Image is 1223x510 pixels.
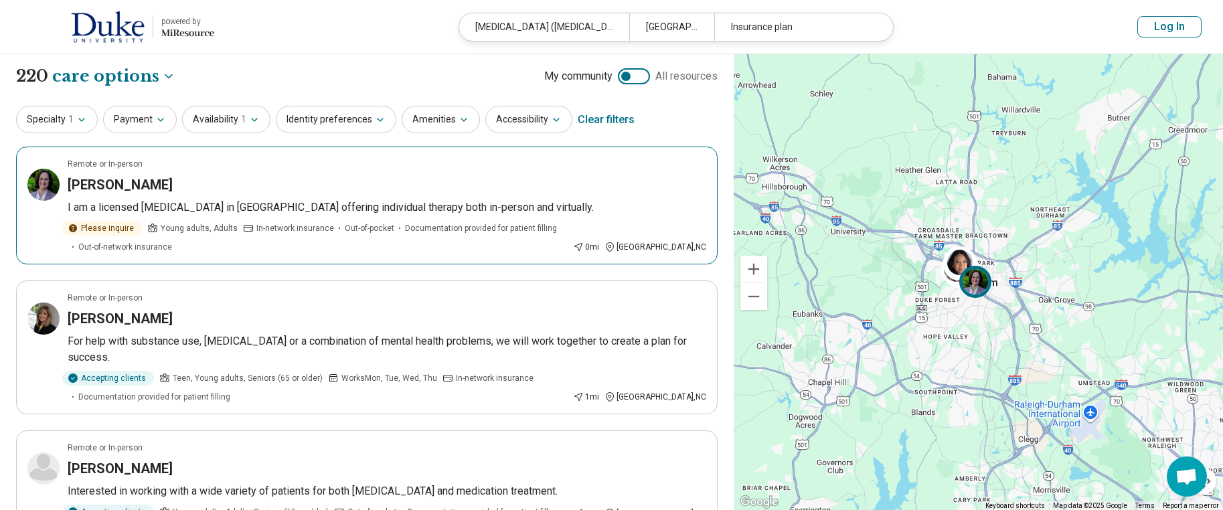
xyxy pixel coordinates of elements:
button: Care options [52,65,175,88]
button: Accessibility [485,106,572,133]
button: Availability1 [182,106,270,133]
a: Report a map error [1163,502,1219,509]
h3: [PERSON_NAME] [68,459,173,478]
div: 0 mi [573,241,599,253]
div: [GEOGRAPHIC_DATA], [GEOGRAPHIC_DATA] [629,13,714,41]
div: [GEOGRAPHIC_DATA] , NC [604,391,706,403]
span: All resources [655,68,718,84]
span: Map data ©2025 Google [1053,502,1127,509]
span: Documentation provided for patient filling [78,391,230,403]
img: Duke University [71,11,145,43]
button: Specialty1 [16,106,98,133]
h3: [PERSON_NAME] [68,175,173,194]
div: [MEDICAL_DATA] ([MEDICAL_DATA]) [459,13,629,41]
div: 3 [943,248,975,280]
span: Teen, Young adults, Seniors (65 or older) [173,372,323,384]
button: Zoom in [740,256,767,282]
span: My community [544,68,613,84]
p: I am a licensed [MEDICAL_DATA] in [GEOGRAPHIC_DATA] offering individual therapy both in-person an... [68,199,706,216]
p: Interested in working with a wide variety of patients for both [MEDICAL_DATA] and medication trea... [68,483,706,499]
h3: [PERSON_NAME] [68,309,173,328]
span: Young adults, Adults [161,222,238,234]
div: [GEOGRAPHIC_DATA] , NC [604,241,706,253]
a: Terms (opens in new tab) [1135,502,1155,509]
div: powered by [161,15,214,27]
span: 1 [241,112,246,126]
span: care options [52,65,159,88]
h1: 220 [16,65,175,88]
span: Documentation provided for patient filling [405,222,557,234]
button: Payment [103,106,177,133]
button: Zoom out [740,283,767,310]
p: Remote or In-person [68,292,143,304]
div: Open chat [1167,456,1207,497]
button: Log In [1137,16,1202,37]
span: Out-of-network insurance [78,241,172,253]
p: Remote or In-person [68,442,143,454]
span: Out-of-pocket [345,222,394,234]
button: Identity preferences [276,106,396,133]
p: For help with substance use, [MEDICAL_DATA] or a combination of mental health problems, we will w... [68,333,706,365]
span: In-network insurance [256,222,334,234]
div: Accepting clients [62,371,154,386]
div: Clear filters [578,104,635,136]
span: In-network insurance [456,372,534,384]
a: Duke Universitypowered by [21,11,214,43]
div: Insurance plan [714,13,884,41]
p: Remote or In-person [68,158,143,170]
span: 1 [68,112,74,126]
div: Please inquire [62,221,142,236]
div: 1 mi [573,391,599,403]
span: Works Mon, Tue, Wed, Thu [341,372,437,384]
button: Amenities [402,106,480,133]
